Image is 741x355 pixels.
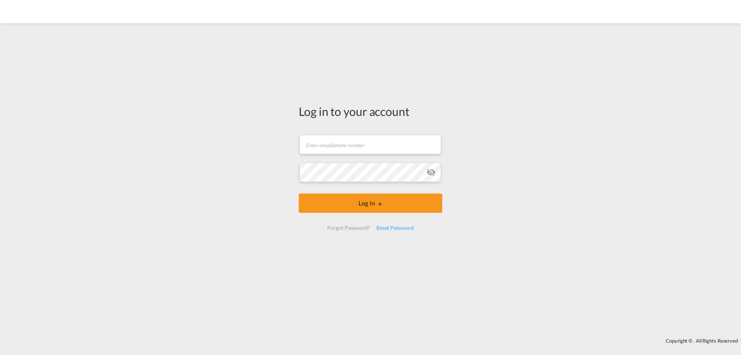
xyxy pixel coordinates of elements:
div: Forgot Password? [324,221,373,235]
div: Log in to your account [299,103,442,119]
button: LOGIN [299,194,442,213]
input: Enter email/phone number [299,135,441,154]
div: Reset Password [373,221,417,235]
md-icon: icon-eye-off [426,168,436,177]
